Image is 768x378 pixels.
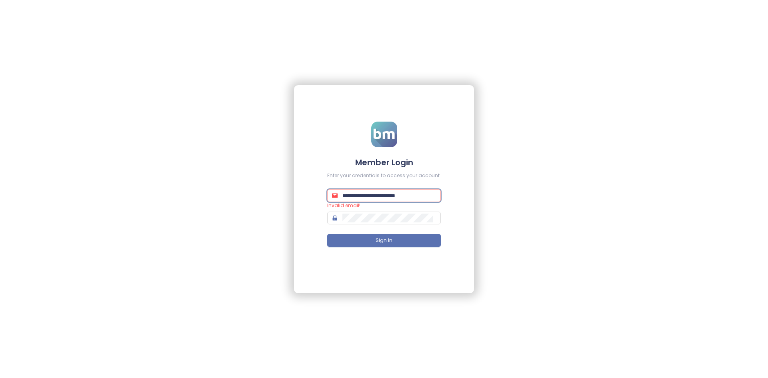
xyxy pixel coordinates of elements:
[327,172,441,180] div: Enter your credentials to access your account.
[327,202,441,210] div: Invalid email!
[371,122,397,147] img: logo
[376,237,392,244] span: Sign In
[332,215,338,221] span: lock
[327,157,441,168] h4: Member Login
[332,193,338,198] span: mail
[327,234,441,247] button: Sign In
